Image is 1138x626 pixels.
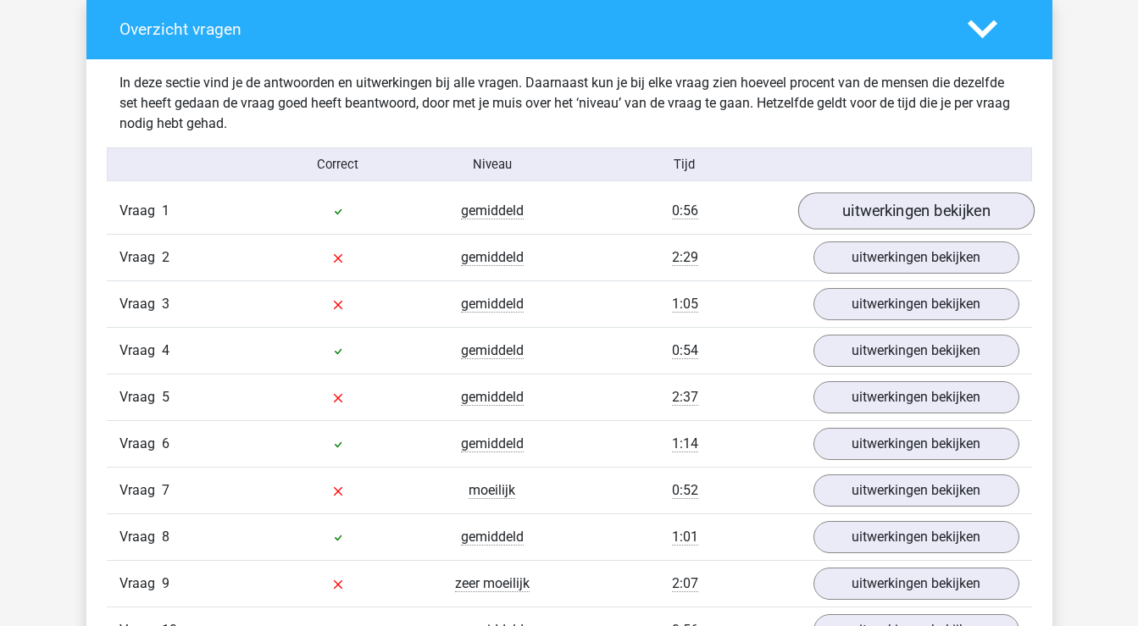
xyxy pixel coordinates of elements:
span: Vraag [119,387,162,407]
span: 4 [162,342,169,358]
span: 1:01 [672,529,698,546]
a: uitwerkingen bekijken [813,288,1019,320]
span: 9 [162,575,169,591]
span: gemiddeld [461,435,524,452]
a: uitwerkingen bekijken [813,474,1019,507]
div: Tijd [569,155,800,174]
a: uitwerkingen bekijken [813,568,1019,600]
a: uitwerkingen bekijken [813,521,1019,553]
span: 2 [162,249,169,265]
span: Vraag [119,527,162,547]
span: gemiddeld [461,296,524,313]
span: Vraag [119,480,162,501]
span: 1:05 [672,296,698,313]
span: Vraag [119,573,162,594]
span: Vraag [119,201,162,221]
span: Vraag [119,294,162,314]
span: 0:52 [672,482,698,499]
span: 1 [162,202,169,219]
span: 2:29 [672,249,698,266]
a: uitwerkingen bekijken [813,335,1019,367]
a: uitwerkingen bekijken [797,192,1034,230]
div: In deze sectie vind je de antwoorden en uitwerkingen bij alle vragen. Daarnaast kun je bij elke v... [107,73,1032,134]
div: Correct [261,155,415,174]
a: uitwerkingen bekijken [813,241,1019,274]
a: uitwerkingen bekijken [813,381,1019,413]
span: zeer moeilijk [455,575,530,592]
span: gemiddeld [461,202,524,219]
span: 2:07 [672,575,698,592]
span: Vraag [119,341,162,361]
span: 6 [162,435,169,451]
span: 7 [162,482,169,498]
span: gemiddeld [461,249,524,266]
span: gemiddeld [461,342,524,359]
span: 0:56 [672,202,698,219]
span: 5 [162,389,169,405]
div: Niveau [415,155,569,174]
span: moeilijk [469,482,515,499]
span: 3 [162,296,169,312]
span: 2:37 [672,389,698,406]
span: 1:14 [672,435,698,452]
span: 8 [162,529,169,545]
span: gemiddeld [461,389,524,406]
span: Vraag [119,247,162,268]
span: gemiddeld [461,529,524,546]
span: 0:54 [672,342,698,359]
h4: Overzicht vragen [119,19,942,39]
span: Vraag [119,434,162,454]
a: uitwerkingen bekijken [813,428,1019,460]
